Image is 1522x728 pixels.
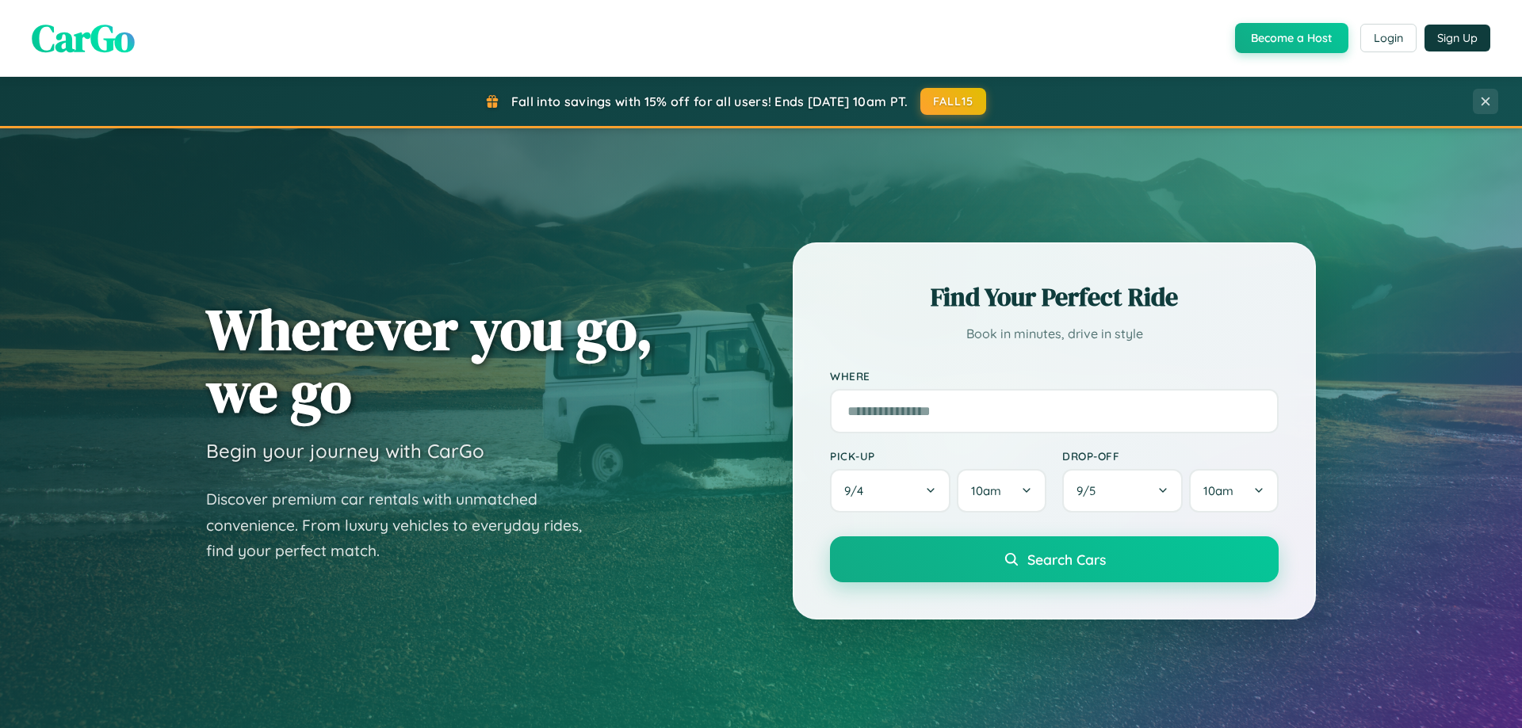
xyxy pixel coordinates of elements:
[1235,23,1348,53] button: Become a Host
[206,298,653,423] h1: Wherever you go, we go
[32,12,135,64] span: CarGo
[830,322,1279,345] p: Book in minutes, drive in style
[830,536,1279,582] button: Search Cars
[511,93,908,109] span: Fall into savings with 15% off for all users! Ends [DATE] 10am PT.
[1076,483,1103,498] span: 9 / 5
[1062,449,1279,463] label: Drop-off
[1360,24,1417,52] button: Login
[206,486,602,564] p: Discover premium car rentals with unmatched convenience. From luxury vehicles to everyday rides, ...
[1027,551,1106,568] span: Search Cars
[1189,469,1279,513] button: 10am
[1424,25,1490,51] button: Sign Up
[830,449,1046,463] label: Pick-up
[1062,469,1183,513] button: 9/5
[844,483,871,498] span: 9 / 4
[830,280,1279,314] h2: Find Your Perfect Ride
[971,483,1001,498] span: 10am
[830,469,950,513] button: 9/4
[1203,483,1233,498] span: 10am
[830,369,1279,383] label: Where
[206,439,484,463] h3: Begin your journey with CarGo
[920,88,987,115] button: FALL15
[957,469,1046,513] button: 10am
